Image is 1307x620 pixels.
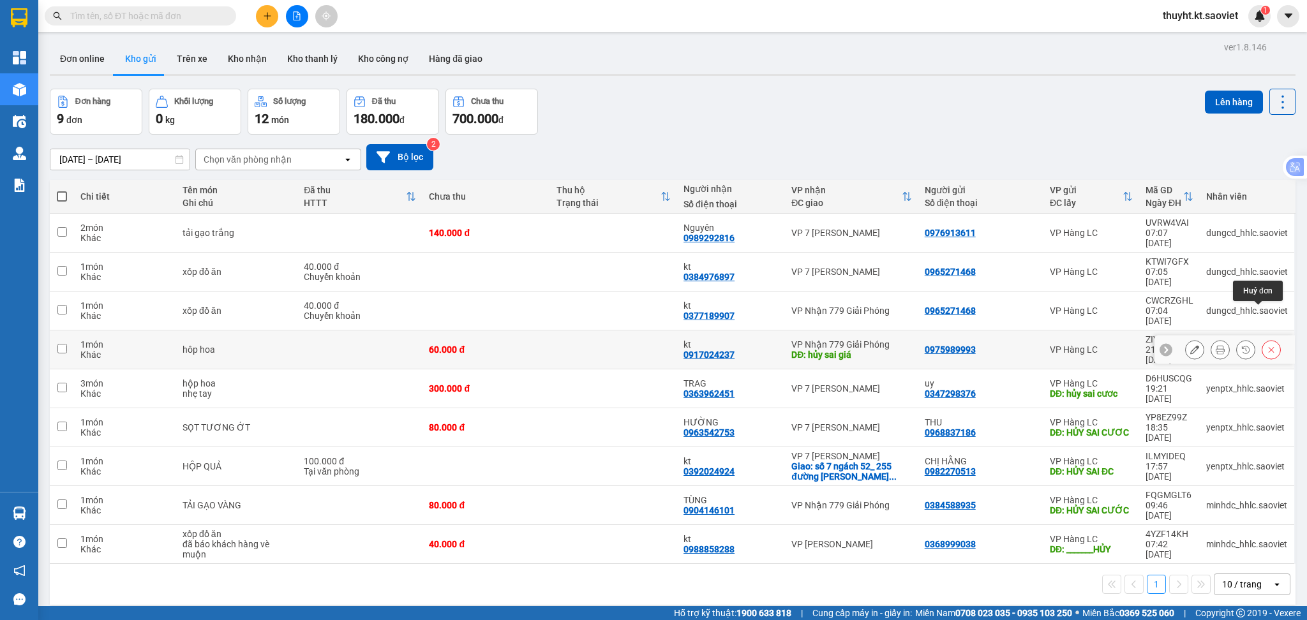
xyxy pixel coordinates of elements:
[683,417,779,427] div: HƯỜNG
[683,495,779,505] div: TÙNG
[683,350,735,360] div: 0917024237
[13,83,26,96] img: warehouse-icon
[304,456,416,466] div: 100.000 đ
[1146,461,1193,482] div: 17:57 [DATE]
[1050,456,1133,466] div: VP Hàng LC
[372,97,396,106] div: Đã thu
[1147,575,1166,594] button: 1
[452,111,498,126] span: 700.000
[248,89,340,135] button: Số lượng12món
[255,111,269,126] span: 12
[556,185,661,195] div: Thu hộ
[791,228,911,238] div: VP 7 [PERSON_NAME]
[1082,606,1174,620] span: Miền Bắc
[174,97,213,106] div: Khối lượng
[292,11,301,20] span: file-add
[1146,490,1193,500] div: FQGMGLT6
[1050,505,1133,515] div: DĐ: HỦY SAI CƯỚC
[348,43,419,74] button: Kho công nợ
[80,544,170,554] div: Khác
[683,544,735,554] div: 0988858288
[13,506,26,520] img: warehouse-icon
[683,311,735,321] div: 0377189907
[556,198,661,208] div: Trạng thái
[11,8,27,27] img: logo-vxr
[183,539,291,559] div: đã báo khách hàng vè muộn
[13,179,26,192] img: solution-icon
[304,466,416,476] div: Tại văn phòng
[1224,40,1267,54] div: ver 1.8.146
[80,505,170,515] div: Khác
[304,185,406,195] div: Đã thu
[1050,228,1133,238] div: VP Hàng LC
[66,115,82,125] span: đơn
[683,534,779,544] div: kt
[1272,579,1282,589] svg: open
[1050,388,1133,399] div: DĐ: hủy sai cươc
[1146,334,1193,344] div: ZIYRSEB6
[13,51,26,64] img: dashboard-icon
[1139,180,1200,214] th: Toggle SortBy
[1263,6,1267,15] span: 1
[80,311,170,321] div: Khác
[343,154,353,165] svg: open
[271,115,289,125] span: món
[925,198,1037,208] div: Số điện thoại
[1222,578,1262,591] div: 10 / trang
[1050,306,1133,316] div: VP Hàng LC
[1050,466,1133,476] div: DĐ: HỦY SAI ĐC
[70,9,221,23] input: Tìm tên, số ĐT hoặc mã đơn
[13,536,26,548] span: question-circle
[1206,228,1288,238] div: dungcd_hhlc.saoviet
[925,267,976,277] div: 0965271468
[354,111,400,126] span: 180.000
[1146,256,1193,267] div: KTWI7GFX
[80,417,170,427] div: 1 món
[683,378,779,388] div: TRAG
[277,43,348,74] button: Kho thanh lý
[80,262,170,272] div: 1 món
[256,5,278,27] button: plus
[1075,610,1079,616] span: ⚪️
[304,300,416,311] div: 40.000 đ
[80,378,170,388] div: 3 món
[1146,422,1193,443] div: 18:35 [DATE]
[183,529,291,539] div: xốp đồ ăn
[304,198,406,208] div: HTTT
[791,339,911,350] div: VP Nhận 779 Giải Phóng
[286,5,308,27] button: file-add
[683,466,735,476] div: 0392024924
[183,378,291,388] div: hộp hoa
[297,180,422,214] th: Toggle SortBy
[80,223,170,233] div: 2 món
[1050,544,1133,554] div: DĐ: _______HỦY
[683,505,735,515] div: 0904146101
[1206,500,1288,510] div: minhdc_hhlc.saoviet
[1146,539,1193,559] div: 07:42 [DATE]
[925,185,1037,195] div: Người gửi
[683,427,735,438] div: 0963542753
[925,539,976,549] div: 0368999038
[791,350,911,360] div: DĐ: hủy sai giá
[1206,539,1288,549] div: minhdc_hhlc.saoviet
[791,451,911,461] div: VP 7 [PERSON_NAME]
[683,388,735,399] div: 0363962451
[53,11,62,20] span: search
[167,43,218,74] button: Trên xe
[1146,185,1183,195] div: Mã GD
[1119,608,1174,618] strong: 0369 525 060
[1146,344,1193,365] div: 21:33 [DATE]
[791,383,911,394] div: VP 7 [PERSON_NAME]
[1146,500,1193,520] div: 09:46 [DATE]
[812,606,912,620] span: Cung cấp máy in - giấy in:
[429,228,543,238] div: 140.000 đ
[445,89,538,135] button: Chưa thu700.000đ
[273,97,306,106] div: Số lượng
[1050,267,1133,277] div: VP Hàng LC
[683,233,735,243] div: 0989292816
[925,427,976,438] div: 0968837186
[1206,422,1288,432] div: yenptx_hhlc.saoviet
[304,272,416,282] div: Chuyển khoản
[1206,461,1288,471] div: yenptx_hhlc.saoviet
[429,539,543,549] div: 40.000 đ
